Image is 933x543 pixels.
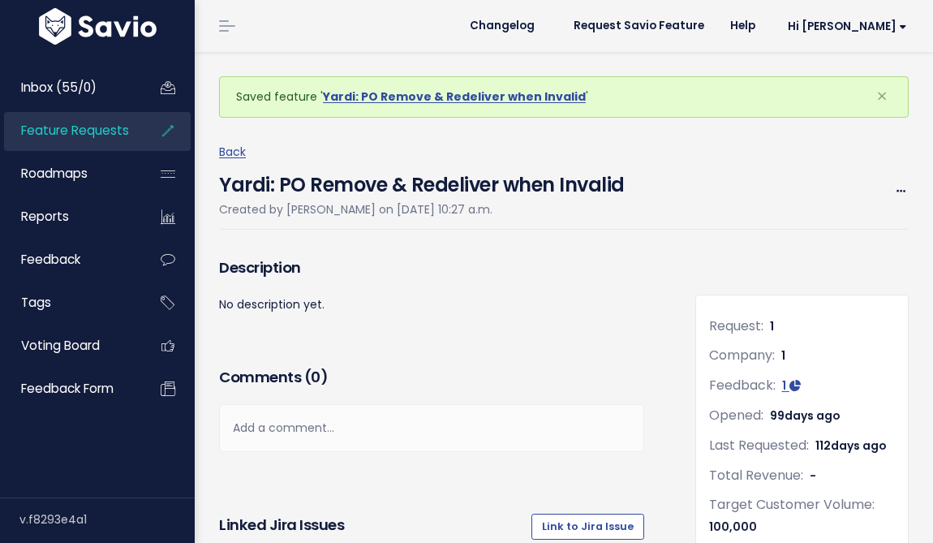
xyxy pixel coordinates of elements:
span: Target Customer Volume: [709,495,875,514]
a: Feedback form [4,370,135,407]
span: days ago [785,407,841,424]
span: 112 [815,437,887,454]
div: v.f8293e4a1 [19,498,195,541]
span: Last Requested: [709,436,809,455]
span: 100,000 [709,519,757,535]
div: Saved feature ' ' [219,76,909,118]
a: Feedback [4,241,135,278]
span: Company: [709,346,775,364]
a: Voting Board [4,327,135,364]
span: Changelog [470,20,535,32]
span: Feedback [21,251,80,268]
span: 99 [770,407,841,424]
a: Reports [4,198,135,235]
a: Link to Jira Issue [531,514,644,540]
span: 1 [770,318,774,334]
span: 1 [781,347,785,364]
a: Request Savio Feature [561,14,717,38]
a: Feature Requests [4,112,135,149]
span: Feedback: [709,376,776,394]
span: Roadmaps [21,165,88,182]
img: logo-white.9d6f32f41409.svg [35,8,161,45]
a: Roadmaps [4,155,135,192]
span: 1 [782,377,786,394]
h3: Description [219,256,644,279]
a: Inbox (55/0) [4,69,135,106]
button: Close [860,77,904,116]
div: Add a comment... [219,404,644,452]
a: Hi [PERSON_NAME] [768,14,920,39]
span: Feedback form [21,380,114,397]
span: Total Revenue: [709,466,803,485]
span: - [810,468,816,484]
span: Voting Board [21,337,100,354]
span: Tags [21,294,51,311]
span: Opened: [709,406,763,424]
h3: Linked Jira issues [219,514,344,540]
a: 1 [782,377,801,394]
span: Request: [709,317,763,335]
a: Back [219,144,246,160]
p: No description yet. [219,295,644,315]
span: Created by [PERSON_NAME] on [DATE] 10:27 a.m. [219,201,492,218]
a: Tags [4,284,135,321]
span: Inbox (55/0) [21,79,97,96]
span: 0 [311,367,320,387]
a: Yardi: PO Remove & Redeliver when Invalid [323,88,586,105]
span: Feature Requests [21,122,129,139]
span: Hi [PERSON_NAME] [788,20,907,32]
span: × [876,83,888,110]
span: Reports [21,208,69,225]
h3: Comments ( ) [219,366,644,389]
span: days ago [831,437,887,454]
h4: Yardi: PO Remove & Redeliver when Invalid [219,162,625,200]
a: Help [717,14,768,38]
